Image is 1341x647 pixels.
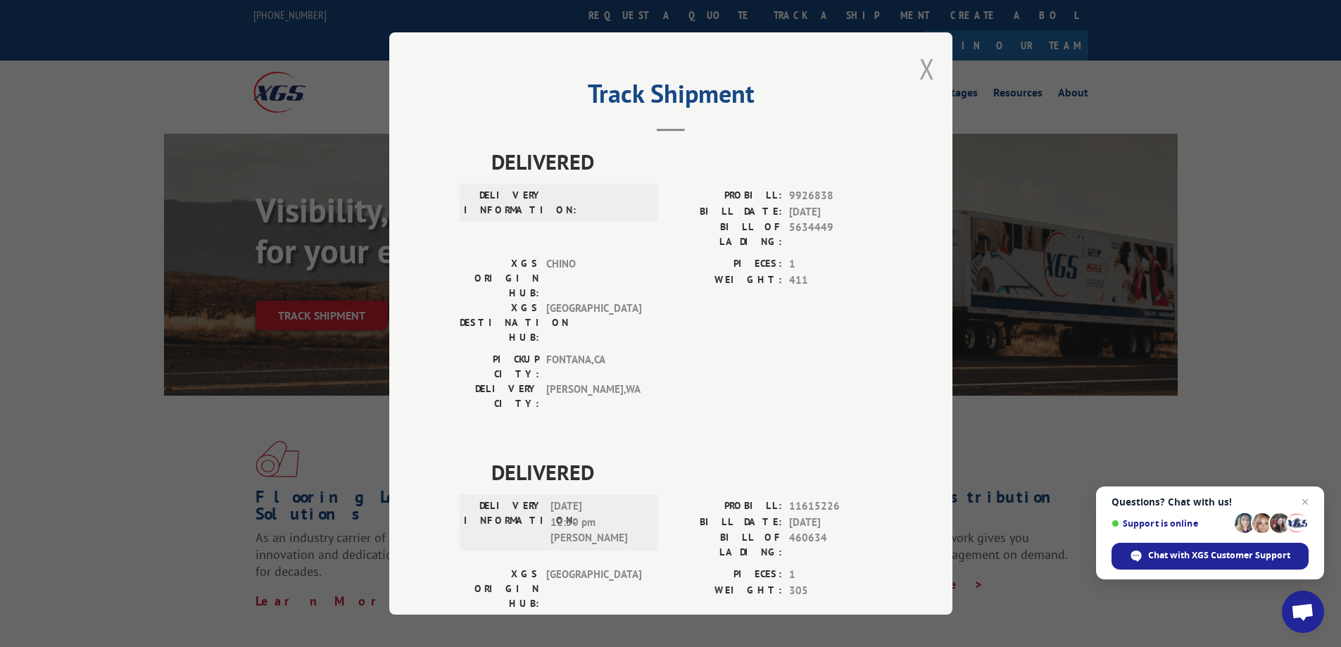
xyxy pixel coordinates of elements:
[671,272,782,289] label: WEIGHT:
[789,515,882,531] span: [DATE]
[550,498,646,546] span: [DATE] 12:50 pm [PERSON_NAME]
[919,50,935,87] button: Close modal
[546,301,641,345] span: [GEOGRAPHIC_DATA]
[460,301,539,345] label: XGS DESTINATION HUB:
[460,567,539,611] label: XGS ORIGIN HUB:
[460,256,539,301] label: XGS ORIGIN HUB:
[1112,543,1309,570] div: Chat with XGS Customer Support
[789,256,882,272] span: 1
[789,220,882,249] span: 5634449
[491,456,882,488] span: DELIVERED
[789,188,882,204] span: 9926838
[460,84,882,111] h2: Track Shipment
[671,515,782,531] label: BILL DATE:
[546,256,641,301] span: CHINO
[1112,518,1230,529] span: Support is online
[671,567,782,583] label: PIECES:
[546,567,641,611] span: [GEOGRAPHIC_DATA]
[546,382,641,411] span: [PERSON_NAME] , WA
[671,256,782,272] label: PIECES:
[671,530,782,560] label: BILL OF LADING:
[671,583,782,599] label: WEIGHT:
[671,220,782,249] label: BILL OF LADING:
[789,272,882,289] span: 411
[464,498,543,546] label: DELIVERY INFORMATION:
[464,188,543,218] label: DELIVERY INFORMATION:
[789,204,882,220] span: [DATE]
[671,188,782,204] label: PROBILL:
[789,583,882,599] span: 305
[671,204,782,220] label: BILL DATE:
[546,352,641,382] span: FONTANA , CA
[1282,591,1324,633] div: Open chat
[491,146,882,177] span: DELIVERED
[671,498,782,515] label: PROBILL:
[1297,494,1314,510] span: Close chat
[789,530,882,560] span: 460634
[460,382,539,411] label: DELIVERY CITY:
[1148,549,1290,562] span: Chat with XGS Customer Support
[1112,496,1309,508] span: Questions? Chat with us!
[460,352,539,382] label: PICKUP CITY:
[789,498,882,515] span: 11615226
[789,567,882,583] span: 1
